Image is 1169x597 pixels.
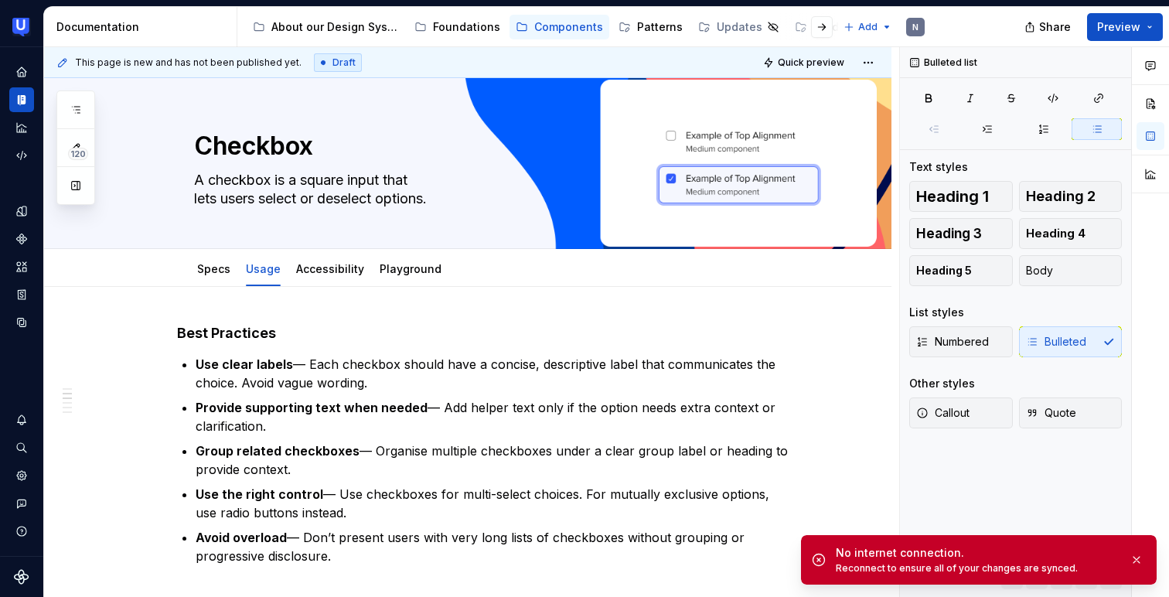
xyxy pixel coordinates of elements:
[836,562,1117,575] div: Reconnect to ensure all of your changes are synced.
[1026,226,1085,241] span: Heading 4
[14,569,29,585] svg: Supernova Logo
[692,15,786,39] a: Updates
[9,227,34,251] a: Components
[510,15,609,39] a: Components
[916,226,982,241] span: Heading 3
[196,355,796,392] p: — Each checkbox should have a concise, descriptive label that communicates the choice. Avoid vagu...
[56,19,230,35] div: Documentation
[9,310,34,335] a: Data sources
[1026,405,1076,421] span: Quote
[916,189,989,204] span: Heading 1
[1017,13,1081,41] button: Share
[9,115,34,140] a: Analytics
[1019,255,1123,286] button: Body
[916,405,970,421] span: Callout
[1087,13,1163,41] button: Preview
[191,128,775,165] textarea: Checkbox
[858,21,878,33] span: Add
[909,159,968,175] div: Text styles
[9,435,34,460] button: Search ⌘K
[1019,218,1123,249] button: Heading 4
[717,19,762,35] div: Updates
[909,326,1013,357] button: Numbered
[373,252,448,285] div: Playground
[296,262,364,275] a: Accessibility
[909,181,1013,212] button: Heading 1
[196,486,323,502] strong: Use the right control
[778,56,844,69] span: Quick preview
[534,19,603,35] div: Components
[1026,189,1096,204] span: Heading 2
[433,19,500,35] div: Foundations
[12,18,31,36] img: 41adf70f-fc1c-4662-8e2d-d2ab9c673b1b.png
[196,442,796,479] p: — Organise multiple checkboxes under a clear group label or heading to provide context.
[191,252,237,285] div: Specs
[912,21,918,33] div: N
[909,305,964,320] div: List styles
[9,143,34,168] a: Code automation
[909,376,975,391] div: Other styles
[836,545,1117,561] div: No internet connection.
[1039,19,1071,35] span: Share
[196,530,287,545] strong: Avoid overload
[247,15,405,39] a: About our Design System
[9,199,34,223] a: Design tokens
[637,19,683,35] div: Patterns
[290,252,370,285] div: Accessibility
[1097,19,1140,35] span: Preview
[1026,263,1053,278] span: Body
[9,463,34,488] a: Settings
[75,56,302,69] span: This page is new and has not been published yet.
[197,262,230,275] a: Specs
[240,252,287,285] div: Usage
[196,356,293,372] strong: Use clear labels
[9,491,34,516] button: Contact support
[68,148,88,160] span: 120
[246,262,281,275] a: Usage
[332,56,356,69] span: Draft
[408,15,506,39] a: Foundations
[1019,181,1123,212] button: Heading 2
[196,528,796,565] p: — Don’t present users with very long lists of checkboxes without grouping or progressive disclosure.
[839,16,897,38] button: Add
[9,254,34,279] a: Assets
[916,334,989,350] span: Numbered
[196,398,796,435] p: — Add helper text only if the option needs extra context or clarification.
[9,87,34,112] a: Documentation
[9,60,34,84] a: Home
[612,15,689,39] a: Patterns
[177,325,276,341] strong: Best Practices
[196,443,360,459] strong: Group related checkboxes
[196,400,428,415] strong: Provide supporting text when needed
[909,255,1013,286] button: Heading 5
[9,408,34,432] button: Notifications
[191,168,775,211] textarea: A checkbox is a square input that lets users select or deselect options.
[271,19,399,35] div: About our Design System
[380,262,441,275] a: Playground
[9,282,34,307] a: Storybook stories
[247,12,836,43] div: Page tree
[1019,397,1123,428] button: Quote
[196,485,796,522] p: — Use checkboxes for multi-select choices. For mutually exclusive options, use radio buttons inst...
[758,52,851,73] button: Quick preview
[916,263,972,278] span: Heading 5
[909,397,1013,428] button: Callout
[909,218,1013,249] button: Heading 3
